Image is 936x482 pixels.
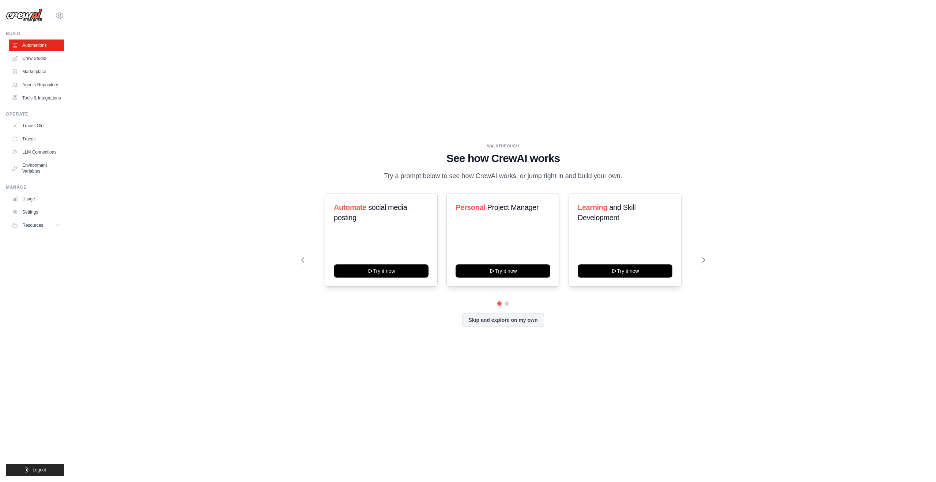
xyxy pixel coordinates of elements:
button: Skip and explore on my own [462,313,544,327]
div: Operate [6,111,64,117]
a: Settings [9,206,64,218]
button: Logout [6,464,64,476]
span: Logout [33,467,46,473]
button: Try it now [456,264,550,278]
h1: See how CrewAI works [301,152,705,165]
span: and Skill Development [578,203,635,222]
a: LLM Connections [9,146,64,158]
span: Project Manager [487,203,539,211]
button: Resources [9,219,64,231]
div: WALKTHROUGH [301,143,705,149]
a: Agents Repository [9,79,64,91]
a: Marketplace [9,66,64,78]
button: Try it now [578,264,672,278]
span: Resources [22,222,43,228]
span: Personal [456,203,485,211]
p: Try a prompt below to see how CrewAI works, or jump right in and build your own. [380,171,626,181]
button: Try it now [334,264,429,278]
a: Traces [9,133,64,145]
span: social media posting [334,203,407,222]
a: Crew Studio [9,53,64,64]
div: Build [6,31,64,37]
a: Environment Variables [9,159,64,177]
a: Usage [9,193,64,205]
span: Learning [578,203,607,211]
a: Tools & Integrations [9,92,64,104]
a: Automations [9,39,64,51]
div: Manage [6,184,64,190]
img: Logo [6,8,42,22]
span: Automate [334,203,366,211]
a: Traces Old [9,120,64,132]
